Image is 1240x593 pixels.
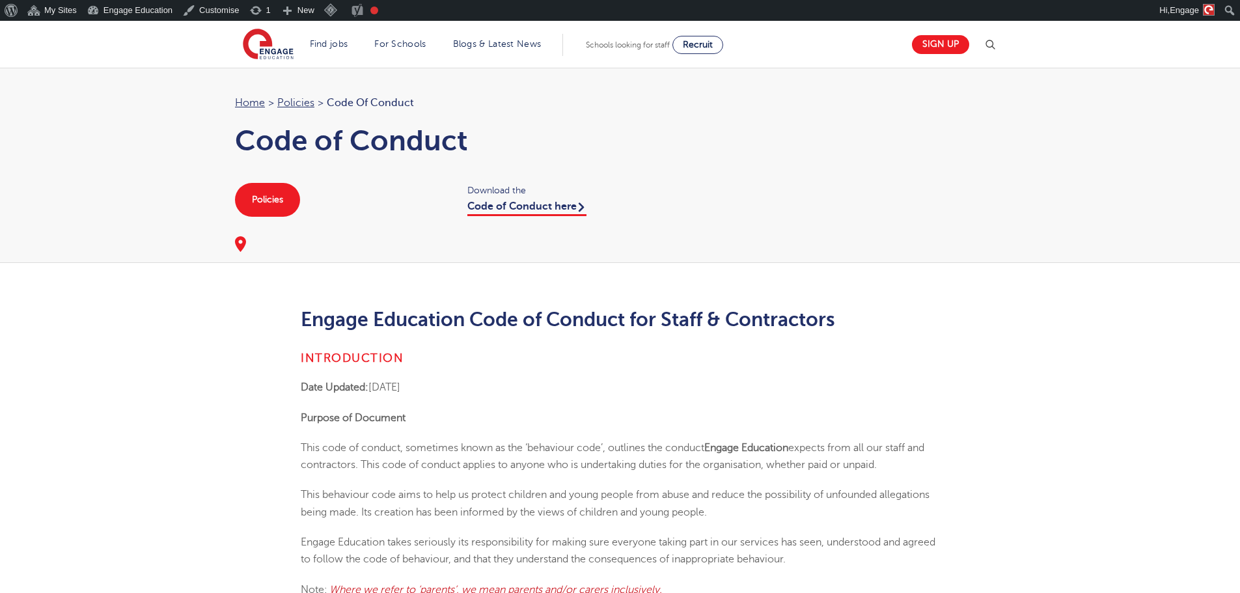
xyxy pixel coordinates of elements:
span: Schools looking for staff [586,40,670,49]
span: Engage Education takes seriously its responsibility for making sure everyone taking part in our s... [301,536,935,565]
div: Focus keyphrase not set [370,7,378,14]
span: Code of Conduct [327,94,414,111]
span: This behaviour code aims to help us protect children and young people from abuse and reduce the p... [301,489,930,517]
a: Policies [235,183,300,217]
span: Engage [1170,5,1199,15]
h1: Code of Conduct [235,124,607,157]
span: Recruit [683,40,713,49]
b: Date Updated: [301,381,368,393]
span: > [268,97,274,109]
a: Home [235,97,265,109]
h2: Engage Education Code of Conduct for Staff & Contractors [301,309,939,331]
span: [DATE] [368,381,400,393]
a: Recruit [672,36,723,54]
nav: breadcrumb [235,94,607,111]
a: Sign up [912,35,969,54]
a: Find jobs [310,39,348,49]
a: Policies [277,97,314,109]
b: Purpose of Document [301,412,406,424]
img: Engage Education [243,29,294,61]
a: Blogs & Latest News [453,39,542,49]
b: Engage Education [704,442,788,454]
a: For Schools [374,39,426,49]
b: Introduction [301,352,404,365]
a: Code of Conduct here [467,200,586,216]
span: > [318,97,324,109]
span: This code of conduct, sometimes known as the ‘behaviour code’, outlines the conduct [301,442,704,454]
span: Download the [467,183,607,198]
